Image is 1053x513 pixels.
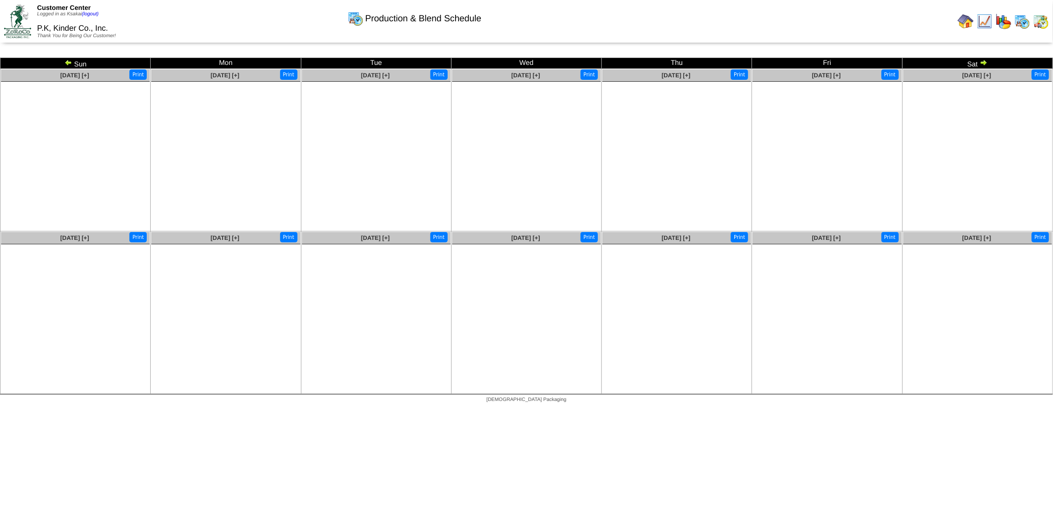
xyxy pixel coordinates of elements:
[211,72,239,79] a: [DATE] [+]
[64,58,72,66] img: arrowleft.gif
[280,69,297,80] button: Print
[280,232,297,242] button: Print
[881,232,899,242] button: Print
[602,58,752,69] td: Thu
[812,72,841,79] a: [DATE] [+]
[82,11,99,17] a: (logout)
[980,58,988,66] img: arrowright.gif
[752,58,902,69] td: Fri
[129,69,147,80] button: Print
[37,11,99,17] span: Logged in as Ksakai
[365,13,481,24] span: Production & Blend Schedule
[1014,13,1030,29] img: calendarprod.gif
[60,72,89,79] a: [DATE] [+]
[0,58,151,69] td: Sun
[958,13,974,29] img: home.gif
[60,234,89,241] a: [DATE] [+]
[977,13,993,29] img: line_graph.gif
[881,69,899,80] button: Print
[348,10,363,26] img: calendarprod.gif
[37,4,91,11] span: Customer Center
[731,69,748,80] button: Print
[1032,69,1049,80] button: Print
[662,234,691,241] a: [DATE] [+]
[211,234,239,241] a: [DATE] [+]
[430,232,448,242] button: Print
[995,13,1011,29] img: graph.gif
[1033,13,1049,29] img: calendarinout.gif
[151,58,301,69] td: Mon
[902,58,1053,69] td: Sat
[430,69,448,80] button: Print
[361,72,390,79] a: [DATE] [+]
[812,234,841,241] a: [DATE] [+]
[129,232,147,242] button: Print
[486,397,566,402] span: [DEMOGRAPHIC_DATA] Packaging
[581,232,598,242] button: Print
[511,72,540,79] a: [DATE] [+]
[361,234,390,241] a: [DATE] [+]
[731,232,748,242] button: Print
[511,234,540,241] a: [DATE] [+]
[37,33,116,39] span: Thank You for Being Our Customer!
[301,58,451,69] td: Tue
[962,72,991,79] a: [DATE] [+]
[1032,232,1049,242] button: Print
[451,58,601,69] td: Wed
[581,69,598,80] button: Print
[4,4,31,38] img: ZoRoCo_Logo(Green%26Foil)%20jpg.webp
[662,72,691,79] a: [DATE] [+]
[37,24,108,33] span: P.K, Kinder Co., Inc.
[962,234,991,241] a: [DATE] [+]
